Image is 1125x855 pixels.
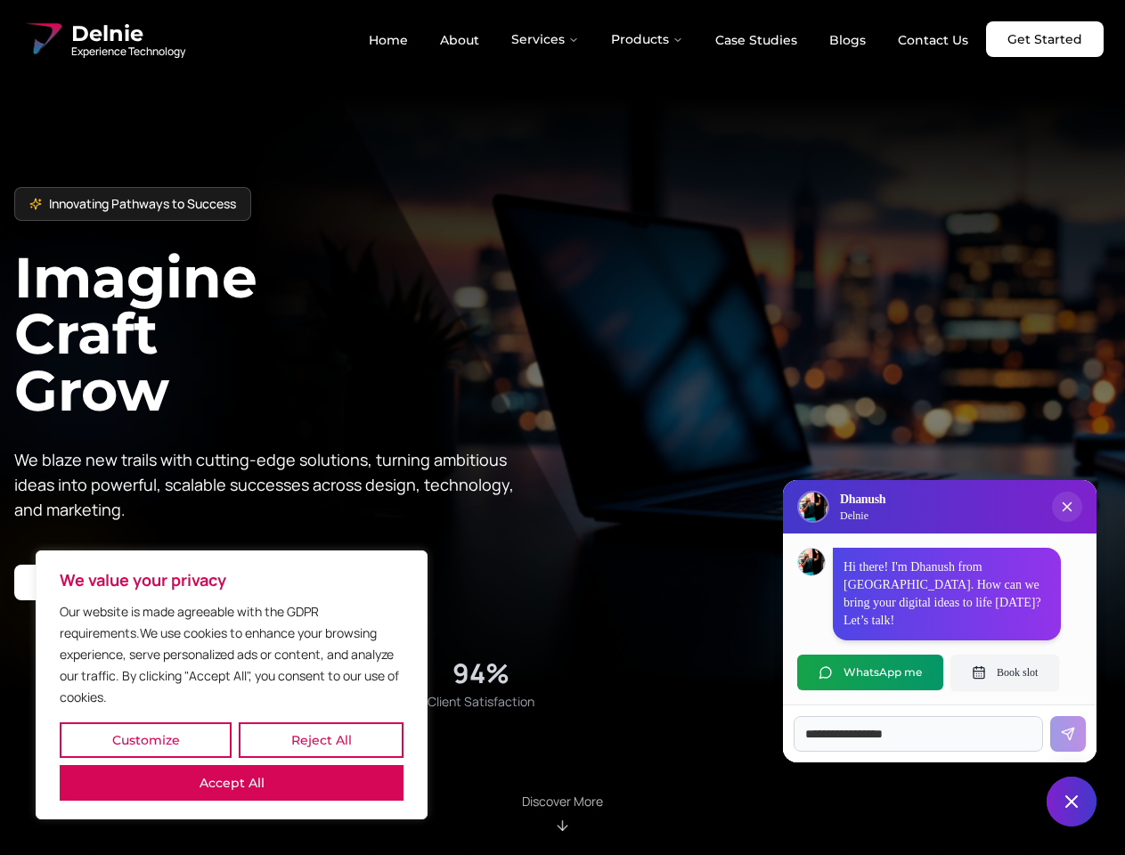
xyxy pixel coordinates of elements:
[844,558,1050,630] p: Hi there! I'm Dhanush from [GEOGRAPHIC_DATA]. How can we bring your digital ideas to life [DATE]?...
[21,18,185,61] a: Delnie Logo Full
[21,18,64,61] img: Delnie Logo
[14,565,218,600] a: Start your project with us
[428,693,534,711] span: Client Satisfaction
[60,765,404,801] button: Accept All
[14,249,563,418] h1: Imagine Craft Grow
[799,493,827,521] img: Delnie Logo
[798,549,825,575] img: Dhanush
[355,21,982,57] nav: Main
[1052,492,1082,522] button: Close chat popup
[426,25,493,55] a: About
[14,447,527,522] p: We blaze new trails with cutting-edge solutions, turning ambitious ideas into powerful, scalable ...
[452,657,510,689] div: 94%
[71,45,185,59] span: Experience Technology
[522,793,603,834] div: Scroll to About section
[49,195,236,213] span: Innovating Pathways to Success
[239,722,404,758] button: Reject All
[60,722,232,758] button: Customize
[60,601,404,708] p: Our website is made agreeable with the GDPR requirements.We use cookies to enhance your browsing ...
[986,21,1104,57] a: Get Started
[950,655,1059,690] button: Book slot
[355,25,422,55] a: Home
[840,491,885,509] h3: Dhanush
[1047,777,1096,826] button: Close chat
[815,25,880,55] a: Blogs
[497,21,593,57] button: Services
[597,21,697,57] button: Products
[884,25,982,55] a: Contact Us
[840,509,885,523] p: Delnie
[522,793,603,810] p: Discover More
[797,655,943,690] button: WhatsApp me
[71,20,185,48] span: Delnie
[60,569,404,590] p: We value your privacy
[701,25,811,55] a: Case Studies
